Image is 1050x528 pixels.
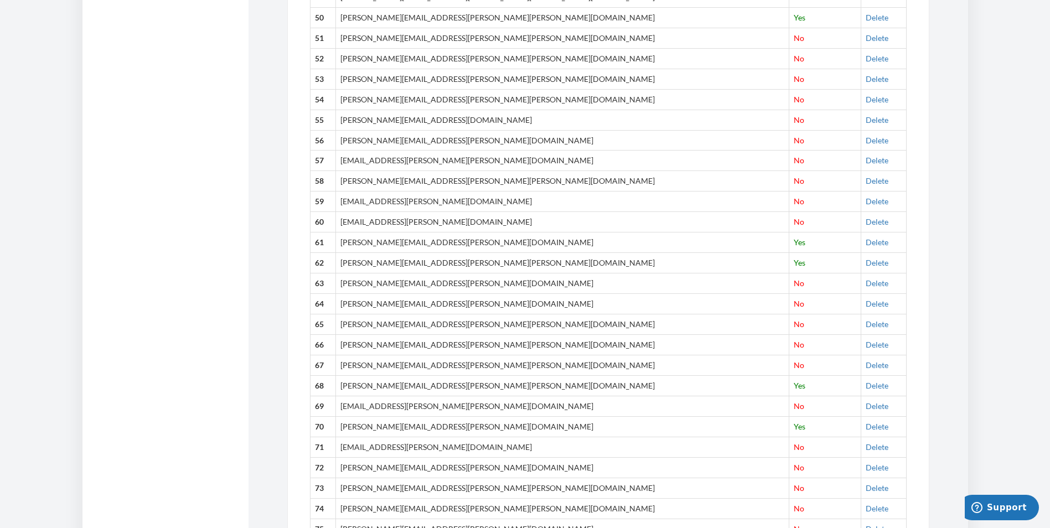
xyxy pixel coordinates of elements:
a: Delete [866,13,888,22]
td: [PERSON_NAME][EMAIL_ADDRESS][PERSON_NAME][PERSON_NAME][DOMAIN_NAME] [335,499,789,519]
td: [PERSON_NAME][EMAIL_ADDRESS][PERSON_NAME][PERSON_NAME][DOMAIN_NAME] [335,335,789,355]
a: Delete [866,136,888,145]
th: 73 [310,478,335,499]
span: No [794,74,804,84]
th: 66 [310,335,335,355]
span: No [794,442,804,452]
span: No [794,340,804,349]
td: [PERSON_NAME][EMAIL_ADDRESS][DOMAIN_NAME] [335,110,789,130]
td: [EMAIL_ADDRESS][PERSON_NAME][PERSON_NAME][DOMAIN_NAME] [335,151,789,171]
td: [EMAIL_ADDRESS][PERSON_NAME][DOMAIN_NAME] [335,212,789,232]
a: Delete [866,33,888,43]
span: No [794,217,804,226]
td: [PERSON_NAME][EMAIL_ADDRESS][PERSON_NAME][DOMAIN_NAME] [335,130,789,151]
span: Yes [794,237,805,247]
th: 69 [310,396,335,417]
td: [PERSON_NAME][EMAIL_ADDRESS][PERSON_NAME][PERSON_NAME][DOMAIN_NAME] [335,69,789,89]
a: Delete [866,463,888,472]
span: No [794,136,804,145]
th: 56 [310,130,335,151]
a: Delete [866,95,888,104]
span: Yes [794,422,805,431]
a: Delete [866,237,888,247]
span: No [794,299,804,308]
th: 52 [310,48,335,69]
span: Yes [794,381,805,390]
th: 70 [310,417,335,437]
span: No [794,196,804,206]
a: Delete [866,422,888,431]
td: [PERSON_NAME][EMAIL_ADDRESS][PERSON_NAME][PERSON_NAME][DOMAIN_NAME] [335,376,789,396]
td: [EMAIL_ADDRESS][PERSON_NAME][DOMAIN_NAME] [335,191,789,212]
span: No [794,95,804,104]
th: 57 [310,151,335,171]
a: Delete [866,381,888,390]
td: [PERSON_NAME][EMAIL_ADDRESS][PERSON_NAME][PERSON_NAME][DOMAIN_NAME] [335,253,789,273]
td: [EMAIL_ADDRESS][PERSON_NAME][DOMAIN_NAME] [335,437,789,458]
span: No [794,483,804,493]
td: [PERSON_NAME][EMAIL_ADDRESS][PERSON_NAME][PERSON_NAME][DOMAIN_NAME] [335,314,789,335]
span: No [794,176,804,185]
th: 51 [310,28,335,48]
span: No [794,401,804,411]
span: No [794,115,804,125]
a: Delete [866,196,888,206]
td: [EMAIL_ADDRESS][PERSON_NAME][PERSON_NAME][DOMAIN_NAME] [335,396,789,417]
th: 53 [310,69,335,89]
td: [PERSON_NAME][EMAIL_ADDRESS][PERSON_NAME][DOMAIN_NAME] [335,458,789,478]
th: 67 [310,355,335,376]
td: [PERSON_NAME][EMAIL_ADDRESS][PERSON_NAME][DOMAIN_NAME] [335,273,789,294]
th: 61 [310,232,335,253]
a: Delete [866,74,888,84]
a: Delete [866,299,888,308]
span: No [794,360,804,370]
span: No [794,278,804,288]
td: [PERSON_NAME][EMAIL_ADDRESS][PERSON_NAME][PERSON_NAME][DOMAIN_NAME] [335,355,789,376]
span: No [794,319,804,329]
a: Delete [866,156,888,165]
th: 58 [310,171,335,191]
span: Yes [794,13,805,22]
td: [PERSON_NAME][EMAIL_ADDRESS][PERSON_NAME][PERSON_NAME][DOMAIN_NAME] [335,48,789,69]
a: Delete [866,483,888,493]
span: No [794,54,804,63]
a: Delete [866,54,888,63]
td: [PERSON_NAME][EMAIL_ADDRESS][PERSON_NAME][DOMAIN_NAME] [335,417,789,437]
td: [PERSON_NAME][EMAIL_ADDRESS][PERSON_NAME][PERSON_NAME][DOMAIN_NAME] [335,28,789,48]
a: Delete [866,258,888,267]
a: Delete [866,442,888,452]
th: 62 [310,253,335,273]
th: 64 [310,294,335,314]
td: [PERSON_NAME][EMAIL_ADDRESS][PERSON_NAME][DOMAIN_NAME] [335,294,789,314]
span: No [794,463,804,472]
span: Yes [794,258,805,267]
th: 72 [310,458,335,478]
span: No [794,156,804,165]
th: 74 [310,499,335,519]
span: No [794,33,804,43]
a: Delete [866,401,888,411]
th: 59 [310,191,335,212]
th: 60 [310,212,335,232]
th: 63 [310,273,335,294]
a: Delete [866,217,888,226]
td: [PERSON_NAME][EMAIL_ADDRESS][PERSON_NAME][PERSON_NAME][DOMAIN_NAME] [335,7,789,28]
th: 68 [310,376,335,396]
iframe: Opens a widget where you can chat to one of our agents [965,495,1039,522]
a: Delete [866,278,888,288]
th: 71 [310,437,335,458]
th: 50 [310,7,335,28]
a: Delete [866,115,888,125]
th: 55 [310,110,335,130]
a: Delete [866,504,888,513]
td: [PERSON_NAME][EMAIL_ADDRESS][PERSON_NAME][PERSON_NAME][DOMAIN_NAME] [335,89,789,110]
td: [PERSON_NAME][EMAIL_ADDRESS][PERSON_NAME][DOMAIN_NAME] [335,232,789,253]
th: 54 [310,89,335,110]
th: 65 [310,314,335,335]
td: [PERSON_NAME][EMAIL_ADDRESS][PERSON_NAME][PERSON_NAME][DOMAIN_NAME] [335,478,789,499]
span: No [794,504,804,513]
a: Delete [866,319,888,329]
td: [PERSON_NAME][EMAIL_ADDRESS][PERSON_NAME][PERSON_NAME][DOMAIN_NAME] [335,171,789,191]
a: Delete [866,340,888,349]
